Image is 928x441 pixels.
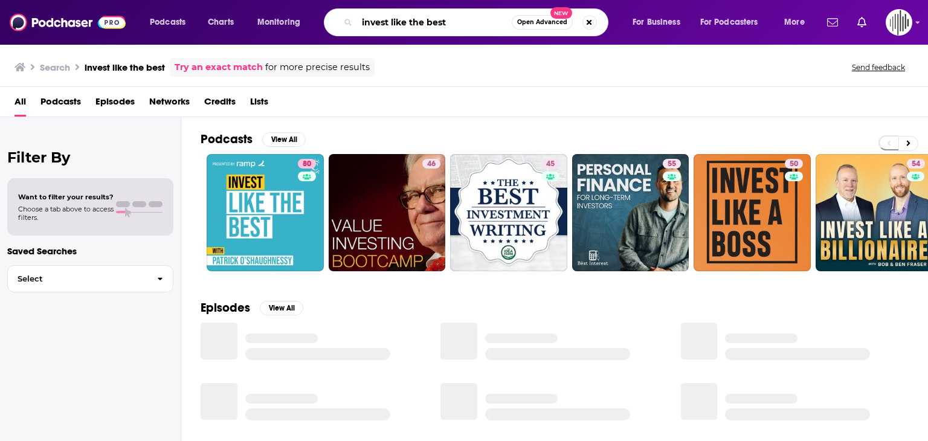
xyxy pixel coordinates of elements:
[141,13,201,32] button: open menu
[633,14,680,31] span: For Business
[546,158,555,170] span: 45
[40,62,70,73] h3: Search
[85,62,165,73] h3: invest like the best
[776,13,820,32] button: open menu
[175,60,263,74] a: Try an exact match
[517,19,567,25] span: Open Advanced
[450,154,567,271] a: 45
[7,265,173,292] button: Select
[303,158,311,170] span: 80
[624,13,695,32] button: open menu
[201,132,253,147] h2: Podcasts
[790,158,798,170] span: 50
[40,92,81,117] a: Podcasts
[201,300,250,315] h2: Episodes
[852,12,871,33] a: Show notifications dropdown
[335,8,620,36] div: Search podcasts, credits, & more...
[663,159,681,169] a: 55
[422,159,440,169] a: 46
[886,9,912,36] img: User Profile
[250,92,268,117] a: Lists
[8,275,147,283] span: Select
[207,154,324,271] a: 80
[822,12,843,33] a: Show notifications dropdown
[201,300,303,315] a: EpisodesView All
[201,132,306,147] a: PodcastsView All
[912,158,920,170] span: 54
[18,193,114,201] span: Want to filter your results?
[785,159,803,169] a: 50
[150,14,185,31] span: Podcasts
[7,149,173,166] h2: Filter By
[572,154,689,271] a: 55
[907,159,925,169] a: 54
[427,158,436,170] span: 46
[257,14,300,31] span: Monitoring
[357,13,512,32] input: Search podcasts, credits, & more...
[14,92,26,117] a: All
[18,205,114,222] span: Choose a tab above to access filters.
[149,92,190,117] a: Networks
[550,7,572,19] span: New
[692,13,776,32] button: open menu
[265,60,370,74] span: for more precise results
[260,301,303,315] button: View All
[95,92,135,117] a: Episodes
[848,62,909,72] button: Send feedback
[208,14,234,31] span: Charts
[262,132,306,147] button: View All
[249,13,316,32] button: open menu
[329,154,446,271] a: 46
[298,159,316,169] a: 80
[886,9,912,36] button: Show profile menu
[200,13,241,32] a: Charts
[668,158,676,170] span: 55
[784,14,805,31] span: More
[694,154,811,271] a: 50
[512,15,573,30] button: Open AdvancedNew
[541,159,559,169] a: 45
[700,14,758,31] span: For Podcasters
[886,9,912,36] span: Logged in as gpg2
[10,11,126,34] img: Podchaser - Follow, Share and Rate Podcasts
[7,245,173,257] p: Saved Searches
[204,92,236,117] a: Credits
